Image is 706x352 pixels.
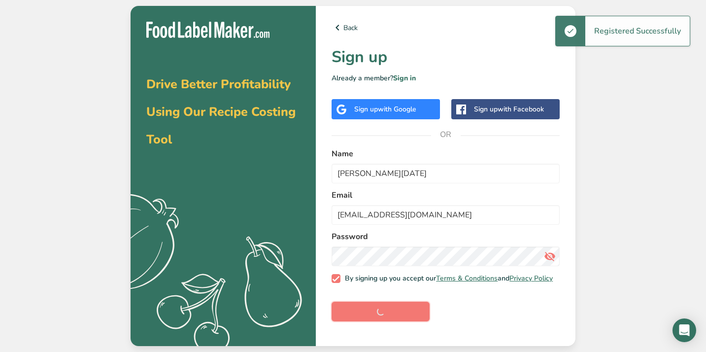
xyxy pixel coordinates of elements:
p: Already a member? [332,73,560,83]
a: Sign in [393,73,416,83]
div: Open Intercom Messenger [672,318,696,342]
h1: Sign up [332,45,560,69]
a: Terms & Conditions [436,274,498,283]
a: Privacy Policy [509,274,553,283]
input: email@example.com [332,205,560,225]
input: John Doe [332,164,560,183]
label: Email [332,189,560,201]
label: Name [332,148,560,160]
span: with Google [378,105,416,114]
a: Back [332,22,560,34]
label: Password [332,231,560,243]
div: Registered Successfully [585,16,690,46]
span: Drive Better Profitability Using Our Recipe Costing Tool [146,76,296,148]
div: Sign up [354,104,416,114]
div: Sign up [474,104,544,114]
img: Food Label Maker [146,22,269,38]
span: By signing up you accept our and [340,274,553,283]
span: OR [431,120,461,149]
span: with Facebook [498,105,544,114]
